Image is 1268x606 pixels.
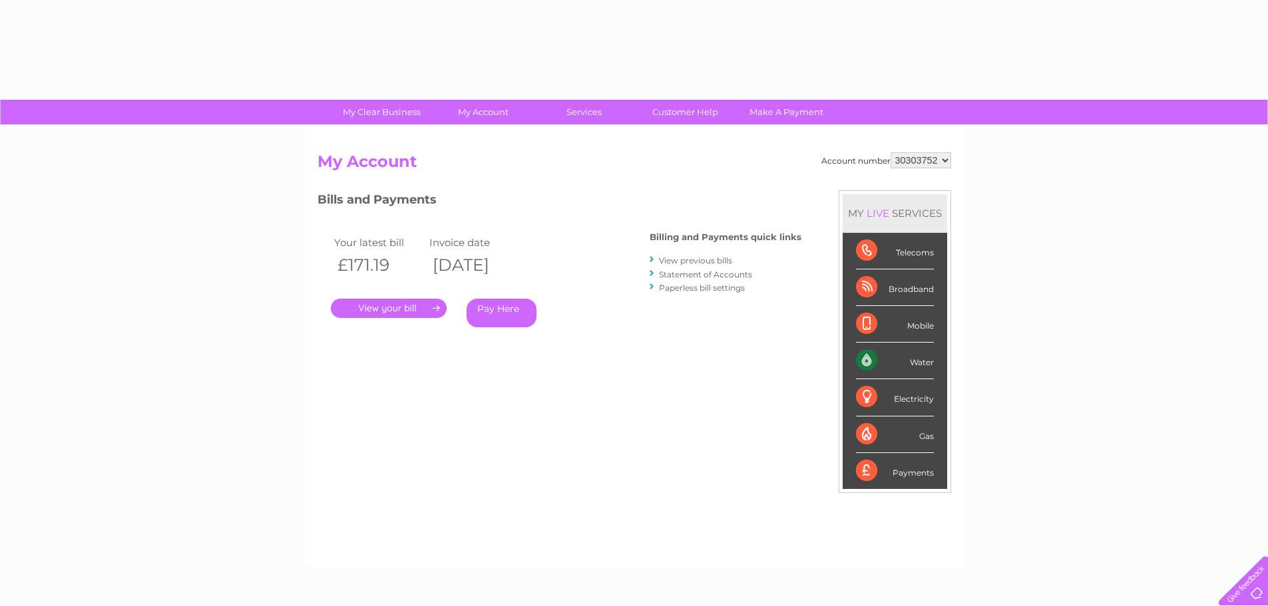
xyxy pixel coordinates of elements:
div: Broadband [856,269,934,306]
a: Pay Here [467,299,536,327]
a: Paperless bill settings [659,283,745,293]
h3: Bills and Payments [317,190,801,214]
a: Statement of Accounts [659,269,752,279]
th: £171.19 [331,251,427,279]
td: Invoice date [426,233,522,251]
a: My Account [428,100,538,124]
div: Electricity [856,379,934,416]
a: Services [529,100,639,124]
h2: My Account [317,152,951,178]
h4: Billing and Payments quick links [650,232,801,242]
div: Water [856,343,934,379]
div: MY SERVICES [843,194,947,232]
a: View previous bills [659,255,732,265]
div: Account number [821,152,951,168]
a: My Clear Business [327,100,437,124]
a: Customer Help [630,100,740,124]
a: . [331,299,447,318]
div: Payments [856,453,934,489]
a: Make A Payment [732,100,841,124]
div: LIVE [864,207,892,220]
div: Telecoms [856,233,934,269]
div: Mobile [856,306,934,343]
th: [DATE] [426,251,522,279]
div: Gas [856,416,934,453]
td: Your latest bill [331,233,427,251]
